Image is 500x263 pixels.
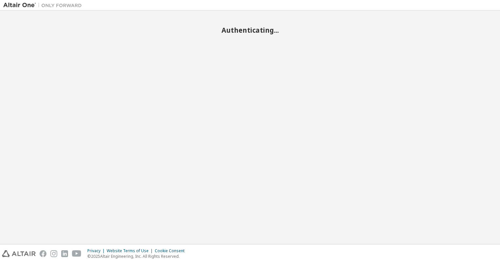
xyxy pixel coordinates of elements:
[3,26,497,34] h2: Authenticating...
[155,248,188,254] div: Cookie Consent
[107,248,155,254] div: Website Terms of Use
[61,250,68,257] img: linkedin.svg
[3,2,85,9] img: Altair One
[40,250,46,257] img: facebook.svg
[50,250,57,257] img: instagram.svg
[87,248,107,254] div: Privacy
[72,250,81,257] img: youtube.svg
[2,250,36,257] img: altair_logo.svg
[87,254,188,259] p: © 2025 Altair Engineering, Inc. All Rights Reserved.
